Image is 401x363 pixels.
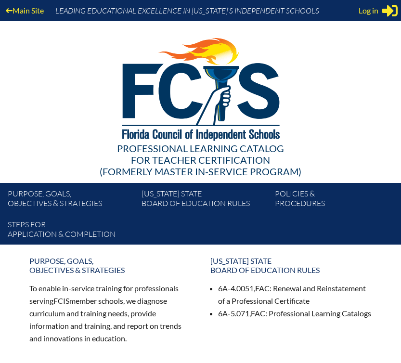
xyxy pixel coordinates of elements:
[255,284,270,293] span: FAC
[205,252,378,278] a: [US_STATE] StateBoard of Education rules
[359,5,378,16] span: Log in
[53,296,69,305] span: FCIS
[24,252,197,278] a: Purpose, goals,objectives & strategies
[101,21,300,153] img: FCISlogo221.eps
[218,307,372,320] li: 6A-5.071, : Professional Learning Catalogs
[382,3,398,18] svg: Sign in or register
[218,282,372,307] li: 6A-4.0051, : Renewal and Reinstatement of a Professional Certificate
[2,4,48,17] a: Main Site
[131,154,270,166] span: for Teacher Certification
[138,187,272,214] a: [US_STATE] StateBoard of Education rules
[251,309,265,318] span: FAC
[4,187,138,214] a: Purpose, goals,objectives & strategies
[29,282,191,344] p: To enable in-service training for professionals serving member schools, we diagnose curriculum an...
[15,143,386,177] div: Professional Learning Catalog (formerly Master In-service Program)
